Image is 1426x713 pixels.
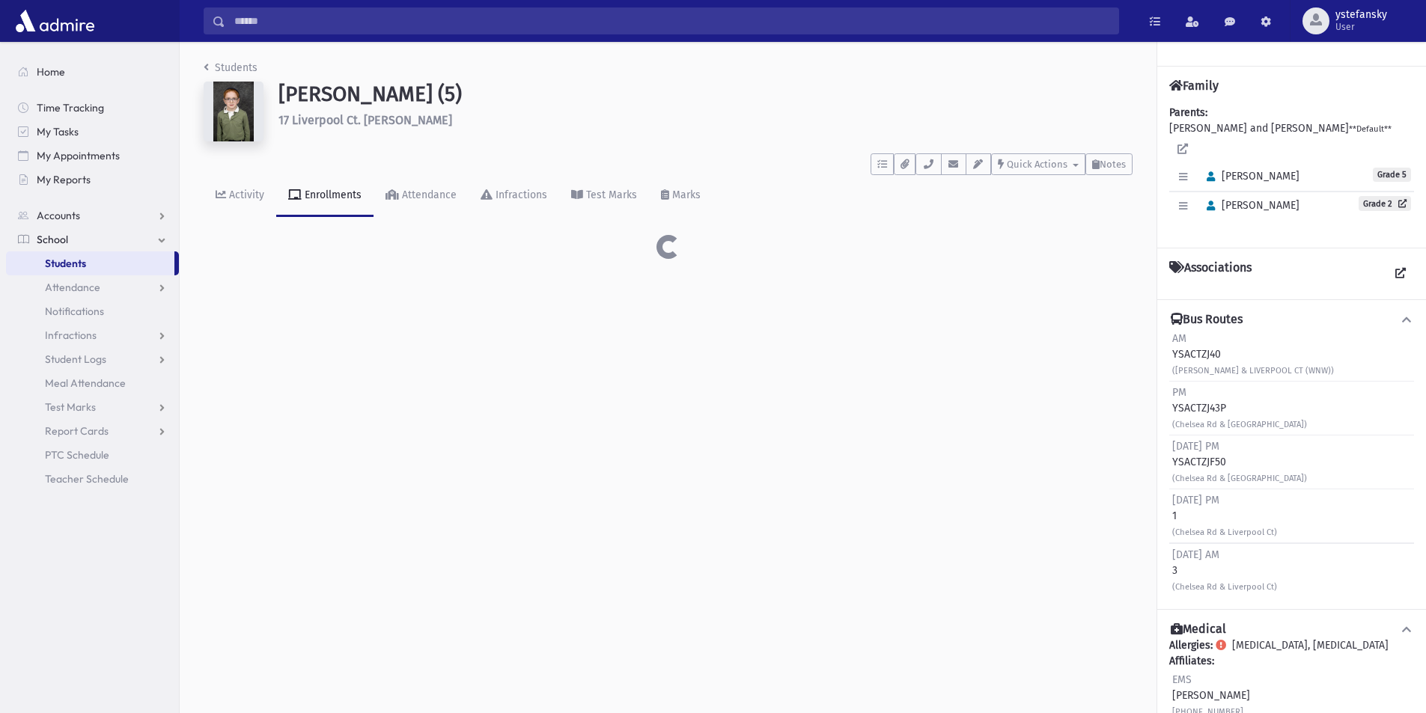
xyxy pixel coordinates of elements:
span: Students [45,257,86,270]
span: EMS [1172,673,1192,686]
span: AM [1172,332,1186,345]
a: Activity [204,175,276,217]
small: (Chelsea Rd & Liverpool Ct) [1172,582,1277,592]
a: Student Logs [6,347,179,371]
a: My Tasks [6,120,179,144]
a: Attendance [6,275,179,299]
h1: [PERSON_NAME] (5) [278,82,1133,107]
span: PM [1172,386,1186,399]
a: My Appointments [6,144,179,168]
b: Allergies: [1169,639,1213,652]
div: Infractions [493,189,547,201]
div: Activity [226,189,264,201]
span: [DATE] AM [1172,548,1219,561]
a: Notifications [6,299,179,323]
div: Enrollments [302,189,362,201]
button: Medical [1169,622,1414,637]
small: (Chelsea Rd & [GEOGRAPHIC_DATA]) [1172,420,1307,429]
a: PTC Schedule [6,443,179,467]
div: 3 [1172,547,1277,594]
span: Meal Attendance [45,376,126,390]
input: Search [225,7,1118,34]
a: Meal Attendance [6,371,179,395]
div: Marks [669,189,701,201]
div: Test Marks [583,189,637,201]
span: My Appointments [37,149,120,162]
span: Notifications [45,305,104,318]
span: My Tasks [37,125,79,138]
a: Time Tracking [6,96,179,120]
a: Infractions [6,323,179,347]
div: YSACTZJ43P [1172,385,1307,432]
span: Infractions [45,328,97,342]
a: School [6,227,179,251]
span: My Reports [37,173,91,186]
a: Students [204,61,258,74]
h6: 17 Liverpool Ct. [PERSON_NAME] [278,113,1133,127]
button: Quick Actions [991,153,1085,175]
small: (Chelsea Rd & Liverpool Ct) [1172,527,1277,537]
span: Home [37,65,65,79]
img: AdmirePro [12,6,98,36]
span: User [1335,21,1387,33]
span: Notes [1100,159,1126,170]
a: Grade 2 [1359,196,1411,211]
span: [PERSON_NAME] [1200,199,1299,212]
span: Time Tracking [37,101,104,114]
span: Attendance [45,281,100,294]
a: Test Marks [6,395,179,419]
span: ystefansky [1335,9,1387,21]
small: ([PERSON_NAME] & LIVERPOOL CT (WNW)) [1172,366,1334,376]
h4: Medical [1171,622,1226,637]
nav: breadcrumb [204,60,258,82]
a: Infractions [469,175,559,217]
h4: Bus Routes [1171,312,1243,328]
h4: Associations [1169,260,1252,287]
button: Bus Routes [1169,312,1414,328]
a: Students [6,251,174,275]
div: 1 [1172,492,1277,539]
div: Attendance [399,189,457,201]
a: Home [6,60,179,84]
small: (Chelsea Rd & [GEOGRAPHIC_DATA]) [1172,474,1307,483]
a: Enrollments [276,175,374,217]
a: My Reports [6,168,179,192]
span: Accounts [37,209,80,222]
div: YSACTZJF50 [1172,438,1307,486]
a: Teacher Schedule [6,467,179,491]
span: Test Marks [45,400,96,414]
span: [DATE] PM [1172,494,1219,507]
span: [DATE] PM [1172,440,1219,453]
button: Notes [1085,153,1133,175]
span: Teacher Schedule [45,472,129,486]
span: Quick Actions [1007,159,1067,170]
a: Report Cards [6,419,179,443]
div: YSACTZJ40 [1172,331,1334,378]
a: Attendance [374,175,469,217]
span: PTC Schedule [45,448,109,462]
div: [PERSON_NAME] and [PERSON_NAME] [1169,105,1414,236]
h4: Family [1169,79,1219,93]
a: Accounts [6,204,179,227]
span: School [37,233,68,246]
span: Report Cards [45,424,109,438]
a: View all Associations [1387,260,1414,287]
a: Marks [649,175,713,217]
b: Affiliates: [1169,655,1214,667]
span: Student Logs [45,352,106,366]
span: [PERSON_NAME] [1200,170,1299,183]
b: Parents: [1169,106,1207,119]
a: Test Marks [559,175,649,217]
span: Grade 5 [1373,168,1411,182]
